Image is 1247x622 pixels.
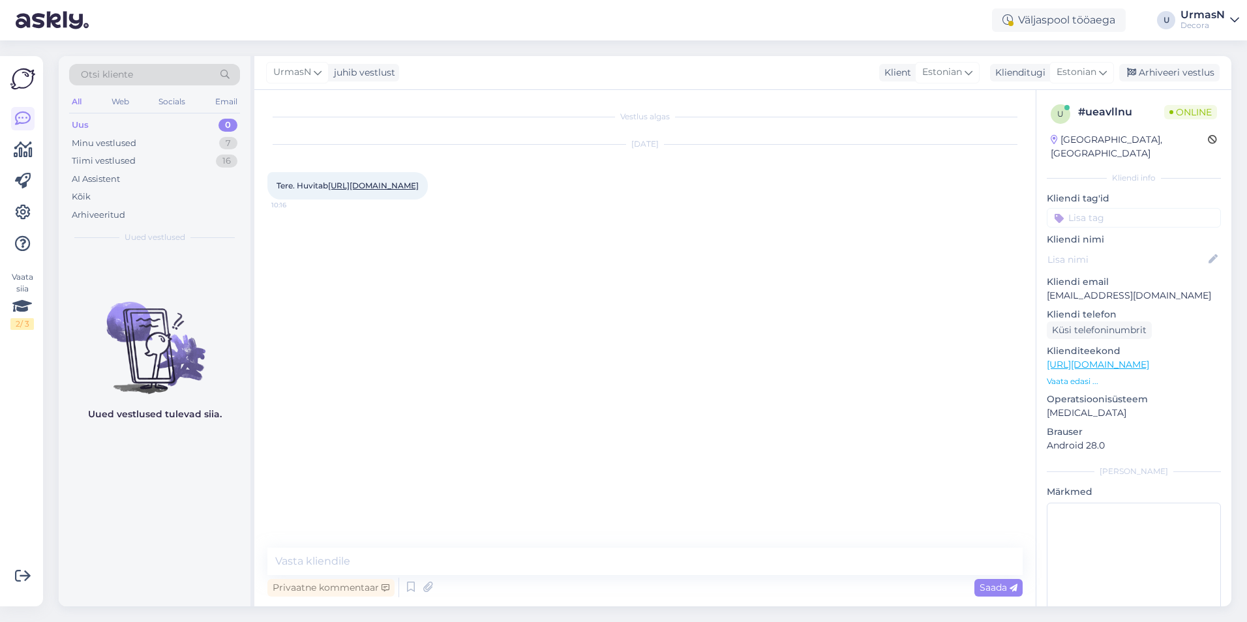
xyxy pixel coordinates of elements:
[1057,109,1064,119] span: u
[922,65,962,80] span: Estonian
[72,209,125,222] div: Arhiveeritud
[1078,104,1164,120] div: # ueavllnu
[69,93,84,110] div: All
[992,8,1126,32] div: Väljaspool tööaega
[1047,233,1221,246] p: Kliendi nimi
[990,66,1045,80] div: Klienditugi
[1047,425,1221,439] p: Brauser
[1047,466,1221,477] div: [PERSON_NAME]
[1180,10,1225,20] div: UrmasN
[1047,485,1221,499] p: Märkmed
[1047,376,1221,387] p: Vaata edasi ...
[10,318,34,330] div: 2 / 3
[267,138,1023,150] div: [DATE]
[72,119,89,132] div: Uus
[1047,321,1152,339] div: Küsi telefoninumbrit
[1047,344,1221,358] p: Klienditeekond
[72,173,120,186] div: AI Assistent
[1047,208,1221,228] input: Lisa tag
[267,579,395,597] div: Privaatne kommentaar
[88,407,222,421] p: Uued vestlused tulevad siia.
[1047,439,1221,452] p: Android 28.0
[213,93,240,110] div: Email
[216,155,237,168] div: 16
[1047,406,1221,420] p: [MEDICAL_DATA]
[219,137,237,150] div: 7
[1047,172,1221,184] div: Kliendi info
[156,93,188,110] div: Socials
[1047,252,1206,267] input: Lisa nimi
[271,200,320,210] span: 10:16
[10,271,34,330] div: Vaata siia
[1047,308,1221,321] p: Kliendi telefon
[267,111,1023,123] div: Vestlus algas
[1047,392,1221,406] p: Operatsioonisüsteem
[1047,275,1221,289] p: Kliendi email
[72,190,91,203] div: Kõik
[1047,289,1221,303] p: [EMAIL_ADDRESS][DOMAIN_NAME]
[1047,359,1149,370] a: [URL][DOMAIN_NAME]
[273,65,311,80] span: UrmasN
[81,68,133,81] span: Otsi kliente
[125,231,185,243] span: Uued vestlused
[980,582,1017,593] span: Saada
[1157,11,1175,29] div: U
[1164,105,1217,119] span: Online
[277,181,419,190] span: Tere. Huvitab
[218,119,237,132] div: 0
[329,66,395,80] div: juhib vestlust
[1047,192,1221,205] p: Kliendi tag'id
[1119,64,1220,81] div: Arhiveeri vestlus
[1051,133,1208,160] div: [GEOGRAPHIC_DATA], [GEOGRAPHIC_DATA]
[1057,65,1096,80] span: Estonian
[59,278,250,396] img: No chats
[72,137,136,150] div: Minu vestlused
[109,93,132,110] div: Web
[1180,20,1225,31] div: Decora
[328,181,419,190] a: [URL][DOMAIN_NAME]
[72,155,136,168] div: Tiimi vestlused
[879,66,911,80] div: Klient
[1180,10,1239,31] a: UrmasNDecora
[10,67,35,91] img: Askly Logo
